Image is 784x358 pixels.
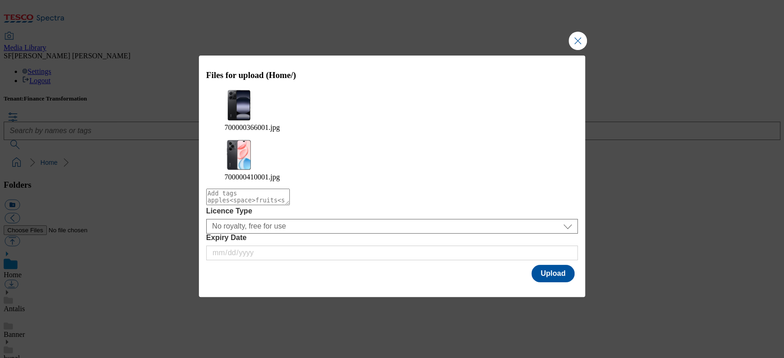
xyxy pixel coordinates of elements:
[225,173,560,181] figcaption: 700000410001.jpg
[199,56,586,296] div: Modal
[206,207,578,215] label: Licence Type
[225,139,252,171] img: preview
[225,89,252,122] img: preview
[531,265,575,282] button: Upload
[225,123,560,132] figcaption: 700000366001.jpg
[206,234,578,242] label: Expiry Date
[206,70,578,80] h3: Files for upload (Home/)
[569,32,587,50] button: Close Modal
